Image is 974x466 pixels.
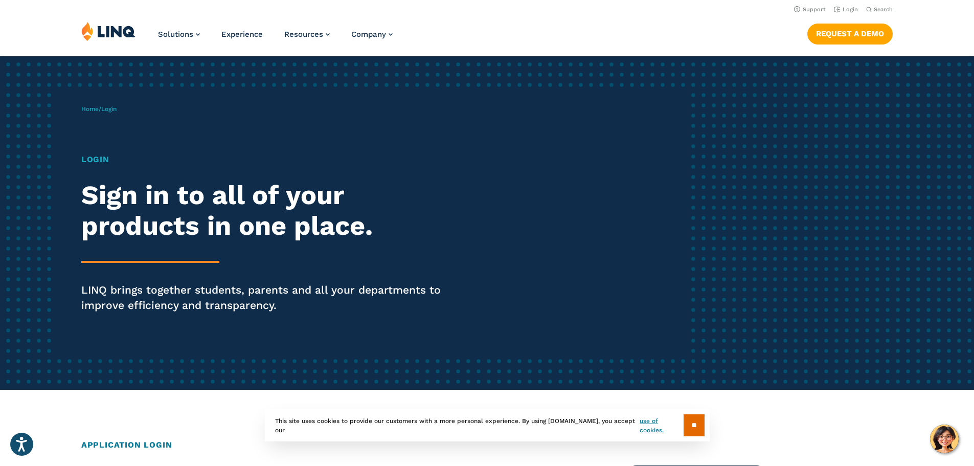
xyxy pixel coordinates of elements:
a: Solutions [158,30,200,39]
span: Search [874,6,893,13]
a: Resources [284,30,330,39]
a: Home [81,105,99,113]
h1: Login [81,153,457,166]
span: Resources [284,30,323,39]
h2: Sign in to all of your products in one place. [81,180,457,241]
div: This site uses cookies to provide our customers with a more personal experience. By using [DOMAIN... [265,409,710,441]
img: LINQ | K‑12 Software [81,21,135,41]
span: / [81,105,117,113]
span: Login [101,105,117,113]
a: Company [351,30,393,39]
nav: Primary Navigation [158,21,393,55]
span: Company [351,30,386,39]
a: Experience [221,30,263,39]
p: LINQ brings together students, parents and all your departments to improve efficiency and transpa... [81,282,457,313]
a: use of cookies. [640,416,683,435]
button: Open Search Bar [866,6,893,13]
a: Login [834,6,858,13]
a: Request a Demo [807,24,893,44]
nav: Button Navigation [807,21,893,44]
button: Hello, have a question? Let’s chat. [930,425,959,453]
a: Support [794,6,826,13]
span: Solutions [158,30,193,39]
